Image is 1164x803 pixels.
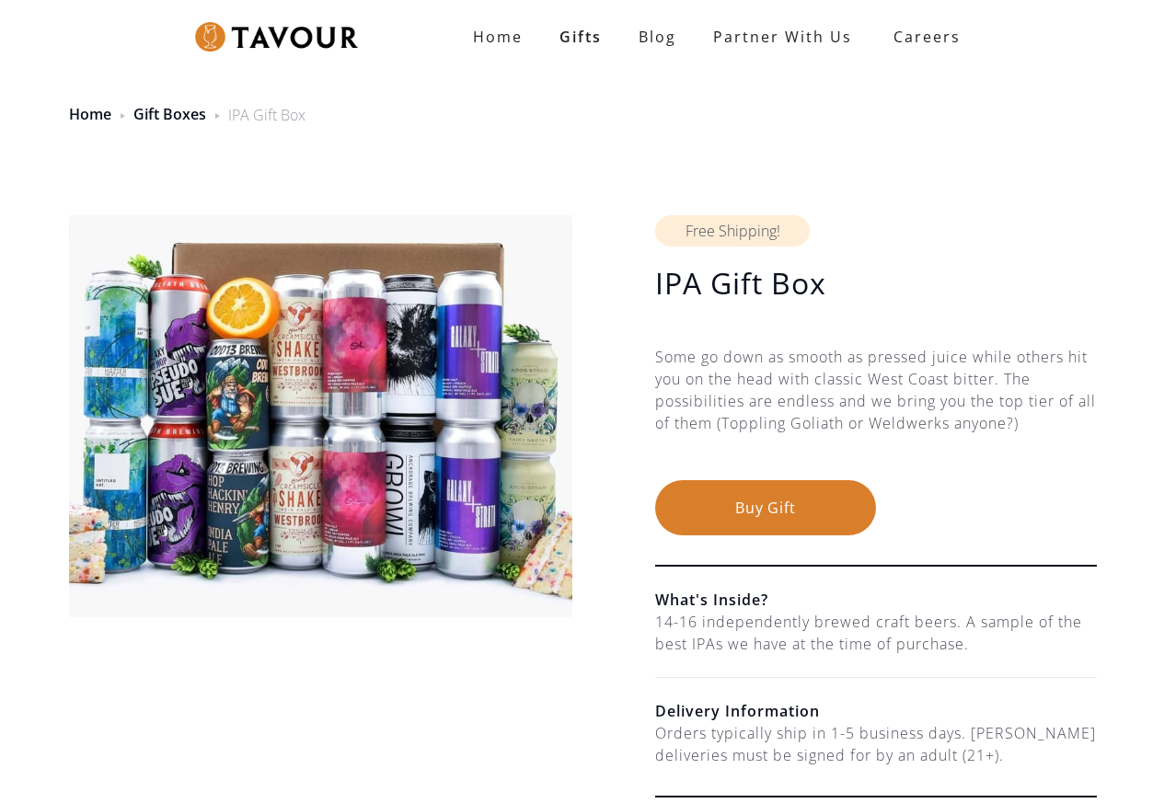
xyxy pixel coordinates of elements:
[655,611,1097,655] div: 14-16 independently brewed craft beers. A sample of the best IPAs we have at the time of purchase.
[455,18,541,55] a: Home
[695,18,870,55] a: partner with us
[655,265,1097,302] h1: IPA Gift Box
[541,18,620,55] a: Gifts
[655,480,876,535] button: Buy Gift
[655,346,1097,480] div: Some go down as smooth as pressed juice while others hit you on the head with classic West Coast ...
[655,589,1097,611] h6: What's Inside?
[473,27,523,47] strong: Home
[655,700,1097,722] h6: Delivery Information
[893,18,961,55] strong: Careers
[870,11,974,63] a: Careers
[133,104,206,124] a: Gift Boxes
[655,215,810,247] div: Free Shipping!
[228,104,305,126] div: IPA Gift Box
[620,18,695,55] a: Blog
[655,722,1097,766] div: Orders typically ship in 1-5 business days. [PERSON_NAME] deliveries must be signed for by an adu...
[69,104,111,124] a: Home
